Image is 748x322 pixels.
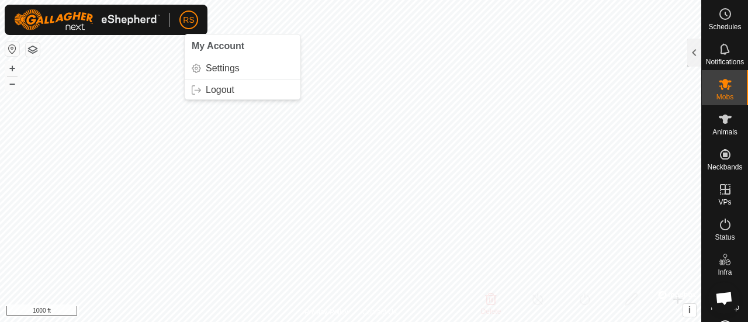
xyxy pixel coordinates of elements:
div: Open chat [708,282,740,314]
a: Settings [185,59,300,78]
button: Reset Map [5,42,19,56]
span: Heatmap [711,304,739,311]
span: Settings [206,64,240,73]
span: My Account [192,41,244,51]
span: RS [183,14,194,26]
button: Map Layers [26,43,40,57]
span: VPs [718,199,731,206]
span: Neckbands [707,164,742,171]
img: Gallagher Logo [14,9,160,30]
span: Logout [206,85,234,95]
button: i [683,304,696,317]
span: Schedules [708,23,741,30]
a: Logout [185,81,300,99]
span: Infra [718,269,732,276]
button: + [5,61,19,75]
span: Notifications [706,58,744,65]
span: Animals [712,129,737,136]
a: Privacy Policy [304,307,348,317]
a: Contact Us [362,307,397,317]
span: i [688,305,691,315]
button: – [5,77,19,91]
span: Mobs [716,94,733,101]
span: Status [715,234,735,241]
